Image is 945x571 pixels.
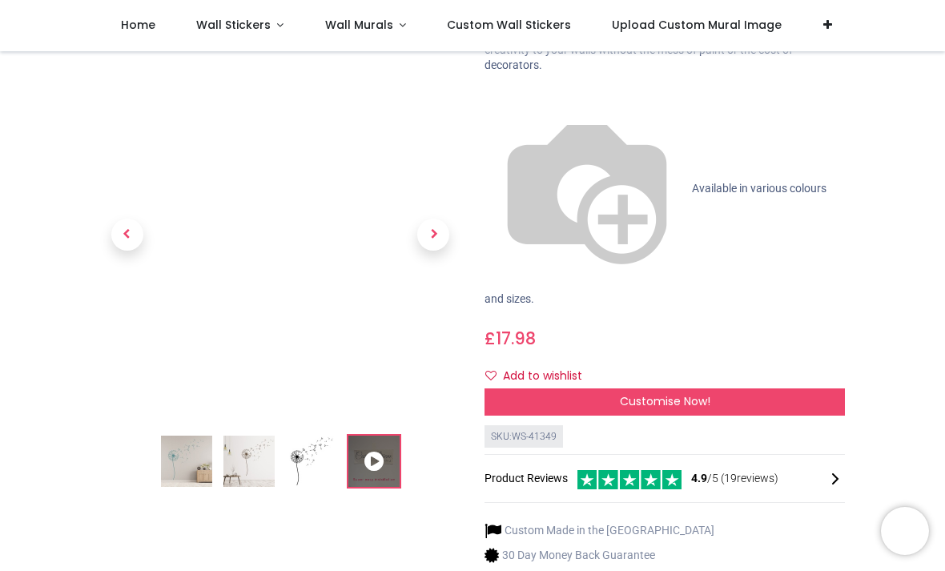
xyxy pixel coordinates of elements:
img: color-wheel.png [485,86,690,292]
div: SKU: WS-41349 [485,425,563,448]
span: 17.98 [496,327,536,350]
span: Wall Stickers [196,17,271,33]
span: Next [417,219,449,251]
i: Add to wishlist [485,370,497,381]
span: 4.9 [691,472,707,485]
span: Customise Now! [620,393,710,409]
span: Wall Murals [325,17,393,33]
img: Dandelion Floral Flower Wall Sticker [161,436,212,488]
span: Home [121,17,155,33]
button: Add to wishlistAdd to wishlist [485,363,596,390]
span: /5 ( 19 reviews) [691,471,778,487]
span: £ [485,327,536,350]
span: Custom Wall Stickers [447,17,571,33]
div: Product Reviews [485,468,845,489]
li: Custom Made in the [GEOGRAPHIC_DATA] [485,522,714,539]
iframe: Brevo live chat [881,507,929,555]
span: Upload Custom Mural Image [612,17,782,33]
span: Previous [111,219,143,251]
img: WS-41349-03 [286,436,337,488]
a: Previous [100,109,155,361]
li: 30 Day Money Back Guarantee [485,547,714,564]
a: Next [407,109,461,361]
img: WS-41349-02 [223,436,275,488]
